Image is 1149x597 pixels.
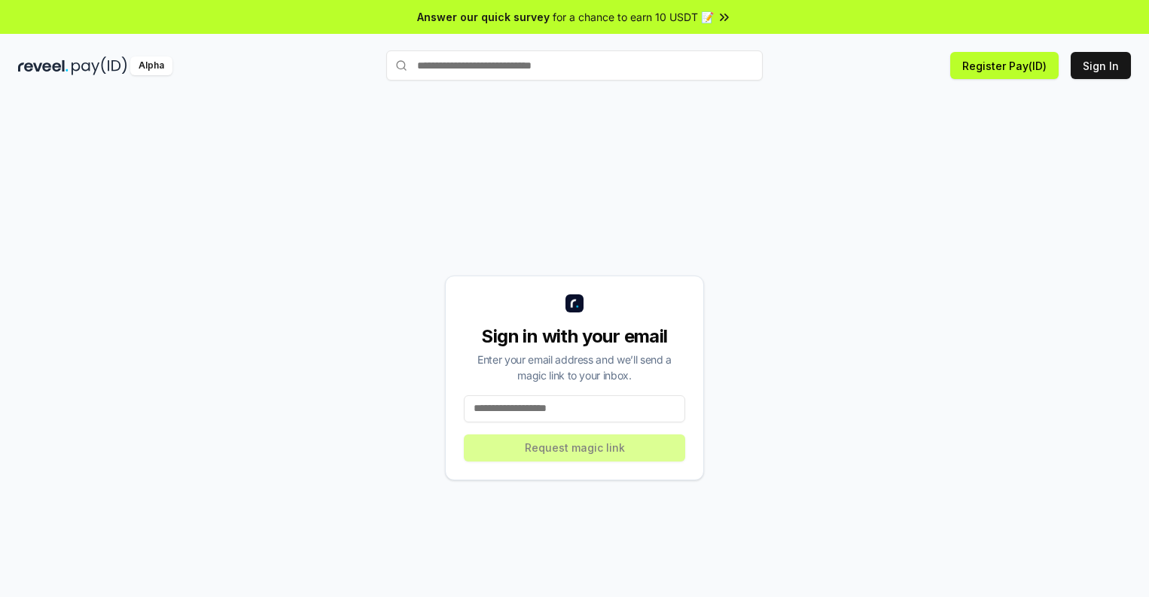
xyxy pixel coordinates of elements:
span: Answer our quick survey [417,9,550,25]
img: pay_id [72,56,127,75]
button: Register Pay(ID) [950,52,1059,79]
button: Sign In [1071,52,1131,79]
img: logo_small [565,294,584,312]
div: Sign in with your email [464,324,685,349]
span: for a chance to earn 10 USDT 📝 [553,9,714,25]
div: Alpha [130,56,172,75]
div: Enter your email address and we’ll send a magic link to your inbox. [464,352,685,383]
img: reveel_dark [18,56,69,75]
